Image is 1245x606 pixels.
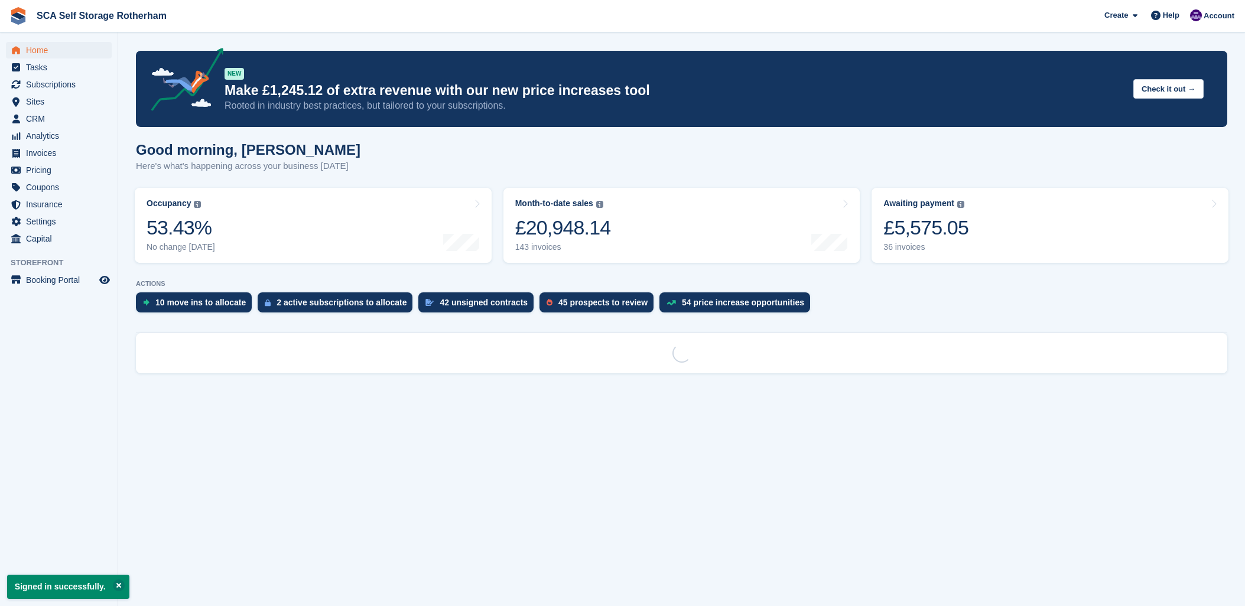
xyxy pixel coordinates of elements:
span: Capital [26,230,97,247]
button: Check it out → [1133,79,1204,99]
a: menu [6,213,112,230]
span: Subscriptions [26,76,97,93]
a: Preview store [97,273,112,287]
div: 10 move ins to allocate [155,298,246,307]
span: Home [26,42,97,58]
div: 45 prospects to review [558,298,648,307]
span: Create [1104,9,1128,21]
a: menu [6,272,112,288]
a: menu [6,76,112,93]
div: Occupancy [147,198,191,208]
span: Insurance [26,196,97,213]
a: menu [6,59,112,76]
span: Invoices [26,145,97,161]
img: stora-icon-8386f47178a22dfd0bd8f6a31ec36ba5ce8667c1dd55bd0f319d3a0aa187defe.svg [9,7,27,25]
div: £20,948.14 [515,216,611,240]
a: menu [6,162,112,178]
img: active_subscription_to_allocate_icon-d502201f5373d7db506a760aba3b589e785aa758c864c3986d89f69b8ff3... [265,299,271,307]
a: Occupancy 53.43% No change [DATE] [135,188,492,263]
div: 143 invoices [515,242,611,252]
a: SCA Self Storage Rotherham [32,6,171,25]
p: Signed in successfully. [7,575,129,599]
img: icon-info-grey-7440780725fd019a000dd9b08b2336e03edf1995a4989e88bcd33f0948082b44.svg [596,201,603,208]
span: Account [1204,10,1234,22]
p: ACTIONS [136,280,1227,288]
span: Help [1163,9,1179,21]
a: menu [6,93,112,110]
div: No change [DATE] [147,242,215,252]
a: menu [6,196,112,213]
div: NEW [225,68,244,80]
div: 2 active subscriptions to allocate [277,298,407,307]
span: Tasks [26,59,97,76]
img: prospect-51fa495bee0391a8d652442698ab0144808aea92771e9ea1ae160a38d050c398.svg [547,299,552,306]
div: 36 invoices [883,242,968,252]
span: Pricing [26,162,97,178]
img: contract_signature_icon-13c848040528278c33f63329250d36e43548de30e8caae1d1a13099fd9432cc5.svg [425,299,434,306]
span: Booking Portal [26,272,97,288]
div: 42 unsigned contracts [440,298,528,307]
a: 42 unsigned contracts [418,292,539,318]
img: icon-info-grey-7440780725fd019a000dd9b08b2336e03edf1995a4989e88bcd33f0948082b44.svg [957,201,964,208]
a: 45 prospects to review [539,292,659,318]
a: Awaiting payment £5,575.05 36 invoices [872,188,1228,263]
div: 54 price increase opportunities [682,298,804,307]
div: Awaiting payment [883,198,954,208]
p: Here's what's happening across your business [DATE] [136,159,360,173]
span: Sites [26,93,97,110]
a: menu [6,230,112,247]
p: Rooted in industry best practices, but tailored to your subscriptions. [225,99,1124,112]
span: Storefront [11,257,118,269]
a: 2 active subscriptions to allocate [258,292,418,318]
span: Analytics [26,128,97,144]
a: 54 price increase opportunities [659,292,816,318]
img: move_ins_to_allocate_icon-fdf77a2bb77ea45bf5b3d319d69a93e2d87916cf1d5bf7949dd705db3b84f3ca.svg [143,299,149,306]
a: Month-to-date sales £20,948.14 143 invoices [503,188,860,263]
h1: Good morning, [PERSON_NAME] [136,142,360,158]
a: menu [6,179,112,196]
span: Settings [26,213,97,230]
p: Make £1,245.12 of extra revenue with our new price increases tool [225,82,1124,99]
span: CRM [26,110,97,127]
div: Month-to-date sales [515,198,593,208]
img: price-adjustments-announcement-icon-8257ccfd72463d97f412b2fc003d46551f7dbcb40ab6d574587a9cd5c0d94... [141,48,224,115]
a: 10 move ins to allocate [136,292,258,318]
div: £5,575.05 [883,216,968,240]
img: Kelly Neesham [1190,9,1202,21]
span: Coupons [26,179,97,196]
div: 53.43% [147,216,215,240]
a: menu [6,110,112,127]
img: price_increase_opportunities-93ffe204e8149a01c8c9dc8f82e8f89637d9d84a8eef4429ea346261dce0b2c0.svg [667,300,676,305]
img: icon-info-grey-7440780725fd019a000dd9b08b2336e03edf1995a4989e88bcd33f0948082b44.svg [194,201,201,208]
a: menu [6,42,112,58]
a: menu [6,145,112,161]
a: menu [6,128,112,144]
